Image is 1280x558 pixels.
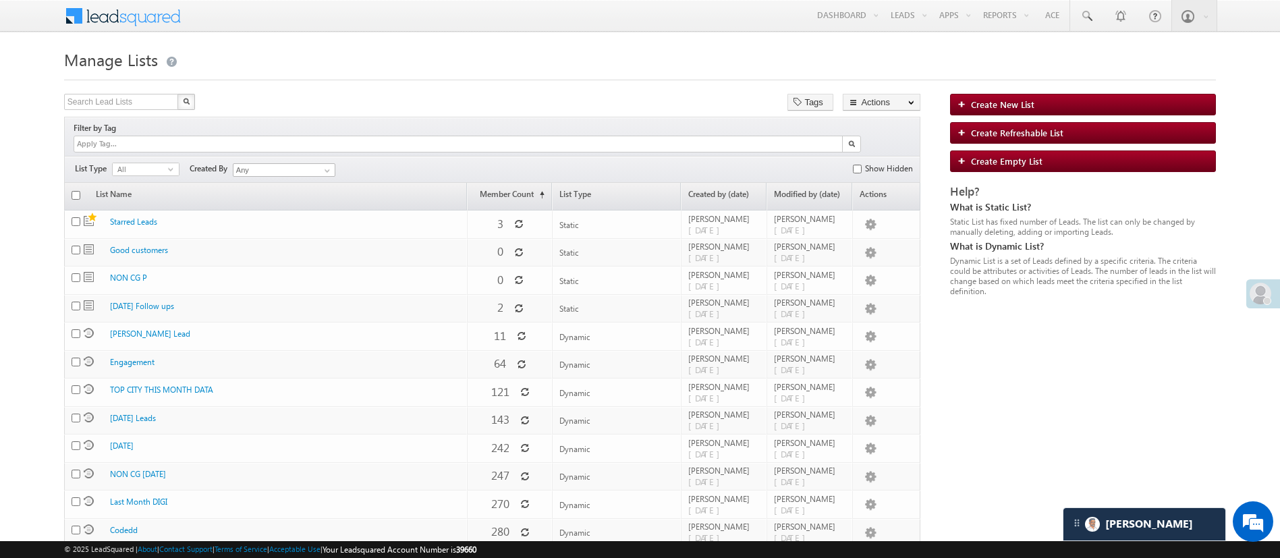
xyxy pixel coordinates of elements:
[497,216,503,231] span: 3
[843,94,920,111] button: Actions
[190,163,233,175] span: Created By
[84,328,94,338] span: Dynamic
[84,412,94,422] span: Dynamic
[688,298,760,308] span: [PERSON_NAME]
[84,356,94,366] span: Dynamic
[688,270,760,280] span: [PERSON_NAME]
[774,336,812,347] span: [DATE]
[84,300,94,310] span: Static
[774,252,812,263] span: [DATE]
[110,273,147,283] a: NON CG P
[497,244,503,259] span: 0
[681,184,766,210] a: Created by (date)
[688,532,727,543] span: [DATE]
[559,416,590,426] span: Dynamic
[110,301,174,311] a: [DATE] Follow ups
[688,326,760,336] span: [PERSON_NAME]
[774,298,846,308] span: [PERSON_NAME]
[950,186,1216,198] div: Help?
[559,360,590,370] span: Dynamic
[688,224,727,235] span: [DATE]
[688,336,727,347] span: [DATE]
[76,138,156,150] input: Apply Tag...
[233,163,335,177] input: Type to Search
[688,494,760,504] span: [PERSON_NAME]
[950,256,1216,296] div: Dynamic List is a set of Leads defined by a specific criteria. The criteria could be attributes o...
[688,522,760,532] span: [PERSON_NAME]
[456,545,476,555] span: 39660
[688,308,727,319] span: [DATE]
[971,155,1042,167] span: Create Empty List
[468,184,552,210] a: Member Count(sorted ascending)
[774,392,812,403] span: [DATE]
[491,496,509,511] span: 270
[113,163,168,175] span: All
[853,184,920,210] span: Actions
[110,469,166,479] a: NON CG [DATE]
[494,356,506,371] span: 64
[110,357,155,367] a: Engagement
[491,412,509,427] span: 143
[138,545,157,553] a: About
[774,354,846,364] span: [PERSON_NAME]
[774,438,846,448] span: [PERSON_NAME]
[84,244,94,254] span: Static
[688,354,760,364] span: [PERSON_NAME]
[688,364,727,375] span: [DATE]
[491,468,509,483] span: 247
[688,448,727,459] span: [DATE]
[559,248,579,258] span: Static
[774,532,812,543] span: [DATE]
[688,438,760,448] span: [PERSON_NAME]
[84,524,94,534] span: Dynamic
[774,224,812,235] span: [DATE]
[688,420,727,431] span: [DATE]
[84,272,94,282] span: Static
[559,388,590,398] span: Dynamic
[491,524,509,539] span: 280
[848,140,855,147] img: Search
[215,545,267,553] a: Terms of Service
[84,440,94,450] span: Dynamic
[534,190,545,200] span: (sorted ascending)
[774,420,812,431] span: [DATE]
[494,328,506,343] span: 11
[787,94,833,111] button: Tags
[110,413,156,423] a: [DATE] Leads
[774,410,846,420] span: [PERSON_NAME]
[688,392,727,403] span: [DATE]
[688,504,727,515] span: [DATE]
[559,332,590,342] span: Dynamic
[323,545,476,555] span: Your Leadsquared Account Number is
[559,472,590,482] span: Dynamic
[774,494,846,504] span: [PERSON_NAME]
[89,184,138,210] a: List Name
[159,545,213,553] a: Contact Support
[774,326,846,336] span: [PERSON_NAME]
[688,466,760,476] span: [PERSON_NAME]
[559,276,579,286] span: Static
[774,382,846,392] span: [PERSON_NAME]
[559,528,590,538] span: Dynamic
[950,201,1216,213] div: What is Static List?
[1063,507,1226,541] div: carter-dragCarter[PERSON_NAME]
[559,444,590,454] span: Dynamic
[774,504,812,515] span: [DATE]
[1072,518,1082,528] img: carter-drag
[491,440,509,455] span: 242
[957,128,971,136] img: add_icon.png
[497,300,503,315] span: 2
[774,242,846,252] span: [PERSON_NAME]
[1105,518,1193,530] span: Carter
[688,382,760,392] span: [PERSON_NAME]
[774,214,846,224] span: [PERSON_NAME]
[774,476,812,487] span: [DATE]
[950,217,1216,237] div: Static List has fixed number of Leads. The list can only be changed by manually deleting, adding ...
[110,441,134,451] a: [DATE]
[497,272,503,287] span: 0
[971,99,1034,110] span: Create New List
[688,242,760,252] span: [PERSON_NAME]
[688,410,760,420] span: [PERSON_NAME]
[688,280,727,291] span: [DATE]
[774,308,812,319] span: [DATE]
